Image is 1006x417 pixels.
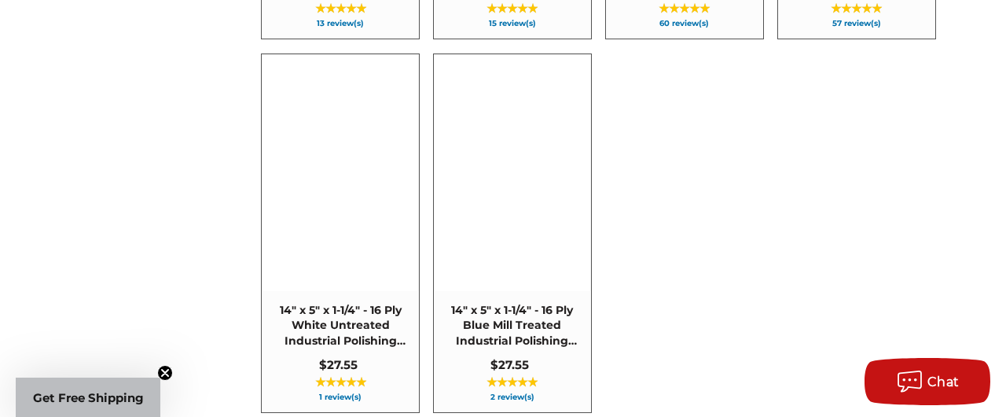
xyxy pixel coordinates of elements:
div: Get Free ShippingClose teaser [16,378,160,417]
span: 57 review(s) [786,20,927,28]
span: 14" x 5" x 1-1/4" - 16 Ply White Untreated Industrial Polishing Machine Airway Buff [270,303,410,349]
span: ★★★★★ [486,376,538,389]
span: 15 review(s) [442,20,582,28]
span: Get Free Shipping [33,390,144,405]
span: 13 review(s) [270,20,410,28]
a: 14" x 5" x 1-1/4" - 16 Ply White Untreated Industrial Polishing Machine Airway Buff [262,54,418,412]
span: ★★★★★ [486,2,538,15]
span: $27.55 [490,357,529,372]
a: 14" x 5" x 1-1/4" - 16 Ply Blue Mill Treated Industrial Polishing Machine Airway Buff [434,54,590,412]
span: ★★★★★ [315,376,366,389]
button: Close teaser [157,365,173,381]
img: 14 inch untreated white airway buffing wheel [263,95,417,250]
span: $27.55 [319,357,358,372]
span: ★★★★★ [315,2,366,15]
button: Chat [865,358,990,405]
img: 14 inch blue industrial polishing machine buff [435,95,589,250]
span: Chat [927,375,960,389]
span: 60 review(s) [614,20,754,28]
span: 2 review(s) [442,393,582,401]
span: 1 review(s) [270,393,410,401]
span: ★★★★★ [831,2,882,15]
span: 14" x 5" x 1-1/4" - 16 Ply Blue Mill Treated Industrial Polishing Machine Airway Buff [442,303,582,349]
span: ★★★★★ [659,2,710,15]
